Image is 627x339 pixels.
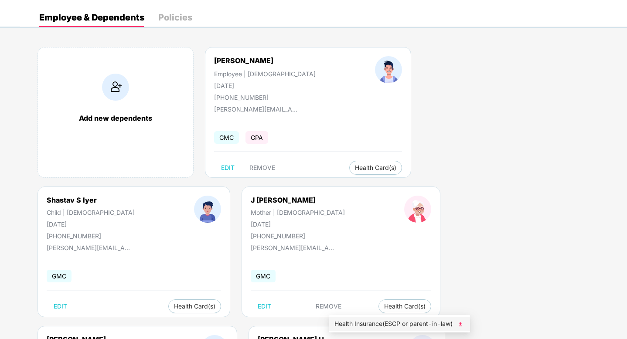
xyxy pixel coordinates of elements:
div: Employee & Dependents [39,13,144,22]
div: Shastav S Iyer [47,196,135,204]
span: EDIT [54,303,67,310]
div: [PERSON_NAME][EMAIL_ADDRESS][DOMAIN_NAME] [251,244,338,251]
span: Health Card(s) [174,304,215,308]
span: EDIT [258,303,271,310]
div: Mother | [DEMOGRAPHIC_DATA] [251,209,345,216]
div: Add new dependents [47,114,184,122]
button: EDIT [251,299,278,313]
div: [DATE] [251,220,345,228]
button: Health Card(s) [168,299,221,313]
span: Health Card(s) [384,304,426,308]
span: GMC [251,270,276,282]
div: [PHONE_NUMBER] [47,232,135,240]
img: addIcon [102,74,129,101]
div: Policies [158,13,192,22]
button: Health Card(s) [349,161,402,175]
button: EDIT [47,299,74,313]
img: profileImage [194,196,221,223]
div: [PERSON_NAME] [214,56,273,65]
span: GMC [47,270,72,282]
button: Health Card(s) [378,299,431,313]
span: EDIT [221,164,235,171]
button: REMOVE [242,161,282,175]
img: profileImage [404,196,431,223]
img: svg+xml;base64,PHN2ZyB4bWxucz0iaHR0cDovL3d3dy53My5vcmcvMjAwMC9zdmciIHhtbG5zOnhsaW5rPSJodHRwOi8vd3... [456,320,465,329]
button: EDIT [214,161,242,175]
div: [PERSON_NAME][EMAIL_ADDRESS][DOMAIN_NAME] [214,105,301,113]
div: [DATE] [214,82,316,89]
img: profileImage [375,56,402,83]
span: Health Card(s) [355,166,396,170]
div: [PHONE_NUMBER] [251,232,345,240]
div: Employee | [DEMOGRAPHIC_DATA] [214,70,316,78]
span: REMOVE [249,164,275,171]
div: J [PERSON_NAME] [251,196,345,204]
span: Health Insurance(ESCP or parent-in-law) [334,319,465,329]
div: [PHONE_NUMBER] [214,94,316,101]
span: GMC [214,131,239,144]
span: GPA [245,131,268,144]
div: [PERSON_NAME][EMAIL_ADDRESS][DOMAIN_NAME] [47,244,134,251]
div: [DATE] [47,220,135,228]
button: REMOVE [309,299,348,313]
span: REMOVE [316,303,341,310]
div: Child | [DEMOGRAPHIC_DATA] [47,209,135,216]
